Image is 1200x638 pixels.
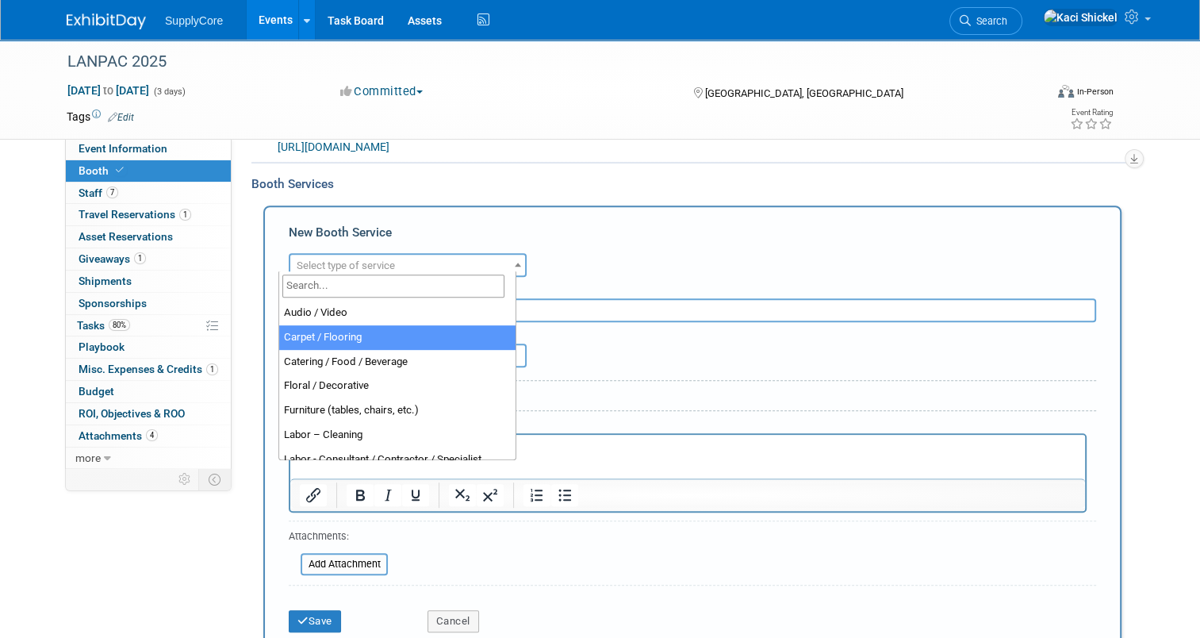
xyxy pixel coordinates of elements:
div: Event Format [959,83,1114,106]
span: 80% [109,319,130,331]
button: Insert/edit link [300,484,327,506]
img: Kaci Shickel [1043,9,1118,26]
i: Booth reservation complete [116,166,124,175]
span: 1 [179,209,191,221]
span: Playbook [79,340,125,353]
div: Booth Services [251,175,1133,193]
a: Shipments [66,271,231,292]
button: Superscript [477,484,504,506]
a: Travel Reservations1 [66,204,231,225]
li: Labor - Consultant / Contractor / Specialist [279,448,516,472]
span: 1 [206,363,218,375]
a: Edit [108,112,134,123]
span: ROI, Objectives & ROO [79,407,185,420]
span: 7 [106,186,118,198]
td: Tags [67,109,134,125]
button: Bullet list [551,484,578,506]
a: Attachments4 [66,425,231,447]
span: Budget [79,385,114,398]
span: Travel Reservations [79,208,191,221]
button: Italic [374,484,401,506]
span: Staff [79,186,118,199]
a: ROI, Objectives & ROO [66,403,231,425]
li: Floral / Decorative [279,374,516,398]
a: Booth [66,160,231,182]
a: Staff7 [66,183,231,204]
a: Asset Reservations [66,226,231,248]
li: Catering / Food / Beverage [279,350,516,375]
li: Furniture (tables, chairs, etc.) [279,398,516,423]
div: Reservation Notes/Details: [289,417,1087,433]
span: Giveaways [79,252,146,265]
a: [URL][DOMAIN_NAME] [278,140,389,153]
span: Shipments [79,275,132,287]
a: Playbook [66,336,231,358]
div: Description (optional) [289,277,1096,298]
li: Audio / Video [279,301,516,325]
div: In-Person [1076,86,1114,98]
span: to [101,84,116,97]
a: Search [949,7,1022,35]
button: Committed [335,83,429,100]
button: Save [289,610,341,632]
span: Sponsorships [79,297,147,309]
span: Asset Reservations [79,230,173,243]
button: Numbered list [523,484,550,506]
span: Search [971,15,1007,27]
div: LANPAC 2025 [62,48,1025,76]
li: Labor – Cleaning [279,423,516,448]
span: [DATE] [DATE] [67,83,150,98]
span: more [75,452,101,464]
div: Attachments: [289,529,388,548]
button: Underline [402,484,429,506]
span: Misc. Expenses & Credits [79,363,218,375]
img: Format-Inperson.png [1058,85,1074,98]
div: Event Rating [1070,109,1113,117]
span: Select type of service [297,259,395,271]
span: 4 [146,429,158,441]
span: SupplyCore [165,14,223,27]
span: (3 days) [152,86,186,97]
a: more [66,448,231,469]
li: Carpet / Flooring [279,325,516,350]
span: Booth [79,164,127,177]
td: Personalize Event Tab Strip [171,469,199,490]
td: Toggle Event Tabs [199,469,232,490]
span: Event Information [79,142,167,155]
span: 1 [134,252,146,264]
div: Ideally by [427,322,1027,344]
a: Giveaways1 [66,248,231,270]
button: Cancel [427,610,479,632]
span: Tasks [77,319,130,332]
iframe: Rich Text Area [290,435,1085,478]
span: Attachments [79,429,158,442]
a: Event Information [66,138,231,159]
a: Sponsorships [66,293,231,314]
div: New Booth Service [289,224,1096,249]
span: [GEOGRAPHIC_DATA], [GEOGRAPHIC_DATA] [705,87,903,99]
img: ExhibitDay [67,13,146,29]
a: Misc. Expenses & Credits1 [66,359,231,380]
button: Subscript [449,484,476,506]
a: Budget [66,381,231,402]
a: Tasks80% [66,315,231,336]
button: Bold [347,484,374,506]
input: Search... [282,275,504,298]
